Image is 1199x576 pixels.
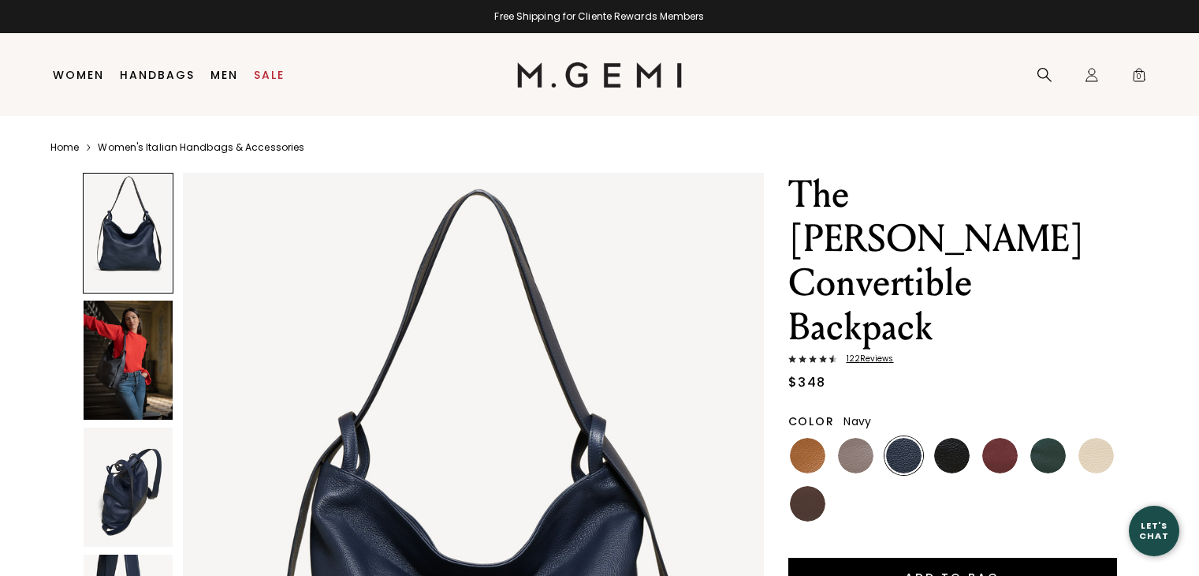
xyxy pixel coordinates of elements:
img: Navy [886,438,922,473]
a: Women [53,69,104,81]
div: Let's Chat [1129,521,1179,540]
img: The Laura Convertible Backpack [84,301,173,420]
h2: Color [788,415,835,428]
img: M.Gemi [517,62,682,88]
img: Ecru [1078,438,1114,473]
a: Home [50,141,79,154]
h1: The [PERSON_NAME] Convertible Backpack [788,173,1117,350]
img: Warm Gray [838,438,873,473]
img: Dark Burgundy [982,438,1018,473]
a: Women's Italian Handbags & Accessories [98,141,304,154]
a: 122Reviews [788,354,1117,367]
span: Navy [843,413,871,429]
img: Chocolate [790,486,825,522]
div: $348 [788,373,826,392]
span: 0 [1131,70,1147,86]
a: Handbags [120,69,195,81]
img: Black [934,438,970,473]
img: Dark Green [1030,438,1066,473]
img: Tan [790,438,825,473]
img: The Laura Convertible Backpack [84,428,173,547]
span: 122 Review s [837,354,894,364]
a: Men [210,69,238,81]
a: Sale [254,69,285,81]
